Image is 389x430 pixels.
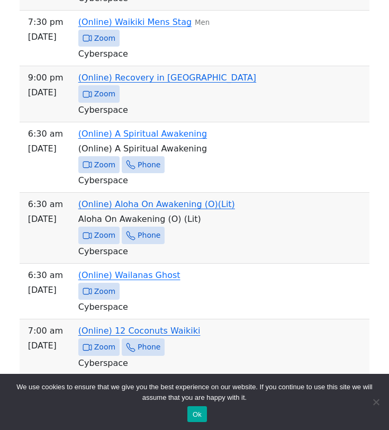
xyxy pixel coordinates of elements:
a: (Online) Recovery in [GEOGRAPHIC_DATA] [78,73,256,83]
span: [DATE] [28,141,63,156]
span: 6:30 AM [28,268,63,283]
span: Zoom [94,285,115,298]
td: Cyberspace [24,173,366,188]
button: Ok [187,406,207,422]
span: Zoom [94,341,115,354]
span: Zoom [94,32,115,45]
span: Phone [138,341,160,354]
td: Cyberspace [24,103,366,118]
td: Cyberspace [24,356,366,371]
span: Phone [138,229,160,242]
td: Cyberspace [24,300,366,315]
span: No [370,397,381,407]
span: Zoom [94,87,115,101]
span: Zoom [94,158,115,172]
span: [DATE] [28,30,64,44]
span: We use cookies to ensure that we give you the best experience on our website. If you continue to ... [16,382,373,403]
a: (Online) 12 Coconuts Waikiki [78,326,201,336]
a: (Online) Waikiki Mens Stag [78,17,192,27]
span: 6:30 AM [28,127,63,141]
span: [DATE] [28,338,63,353]
span: [DATE] [28,212,63,227]
span: 6:30 AM [28,197,63,212]
span: [DATE] [28,283,63,298]
td: Aloha On Awakening (O) (Lit) [24,212,366,227]
td: Cyberspace [24,47,366,61]
a: (Online) A Spiritual Awakening [78,129,207,139]
span: 7:00 AM [28,324,63,338]
td: Cyberspace [24,244,366,259]
span: [DATE] [28,85,64,100]
span: 9:00 PM [28,70,64,85]
span: 7:30 PM [28,15,64,30]
a: (Online) Wailanas Ghost [78,270,180,280]
span: Phone [138,158,160,172]
small: Men [195,19,210,26]
a: (Online) Aloha On Awakening (O)(Lit) [78,199,235,209]
span: Zoom [94,229,115,242]
td: (Online) A Spiritual Awakening [24,141,366,156]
